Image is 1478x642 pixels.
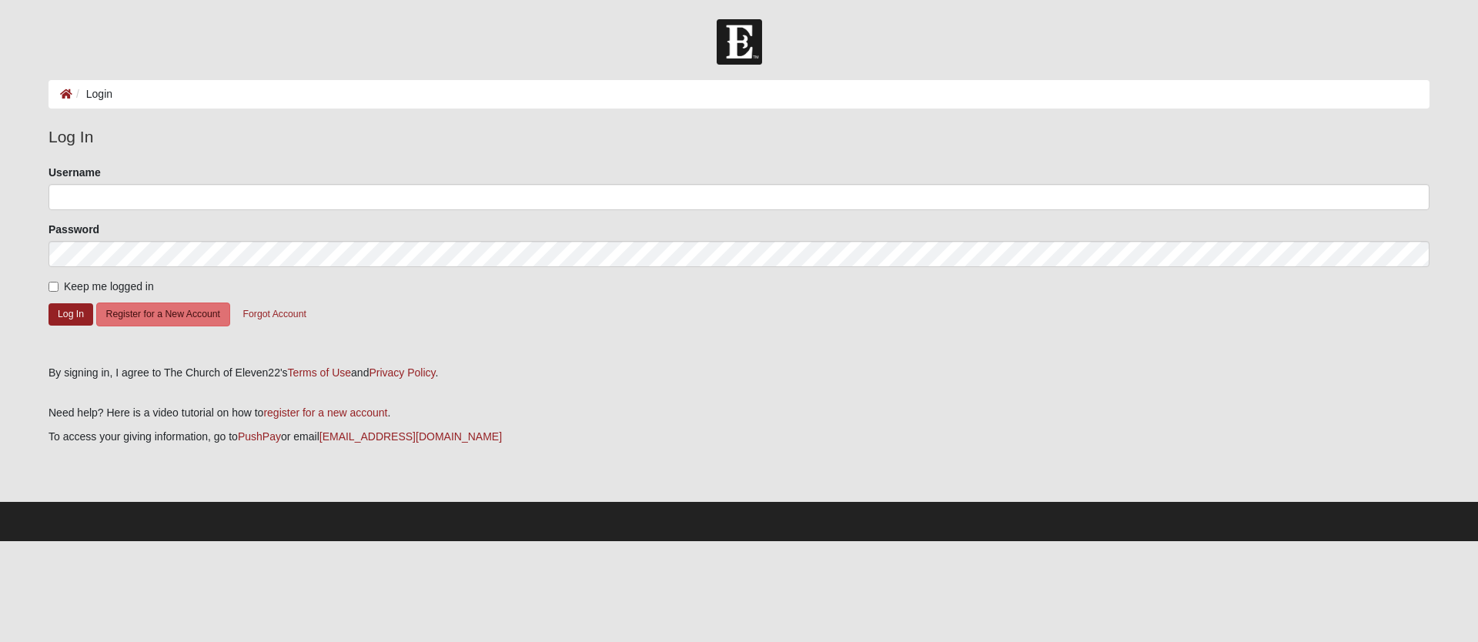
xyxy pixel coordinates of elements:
button: Log In [48,303,93,326]
button: Register for a New Account [96,303,230,326]
a: Privacy Policy [369,366,435,379]
a: register for a new account [263,406,387,419]
p: To access your giving information, go to or email [48,429,1430,445]
legend: Log In [48,125,1430,149]
span: Keep me logged in [64,280,154,293]
label: Username [48,165,101,180]
div: By signing in, I agree to The Church of Eleven22's and . [48,365,1430,381]
button: Forgot Account [233,303,316,326]
img: Church of Eleven22 Logo [717,19,762,65]
label: Password [48,222,99,237]
a: Terms of Use [288,366,351,379]
p: Need help? Here is a video tutorial on how to . [48,405,1430,421]
li: Login [72,86,112,102]
a: PushPay [238,430,281,443]
a: [EMAIL_ADDRESS][DOMAIN_NAME] [319,430,502,443]
input: Keep me logged in [48,282,59,292]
